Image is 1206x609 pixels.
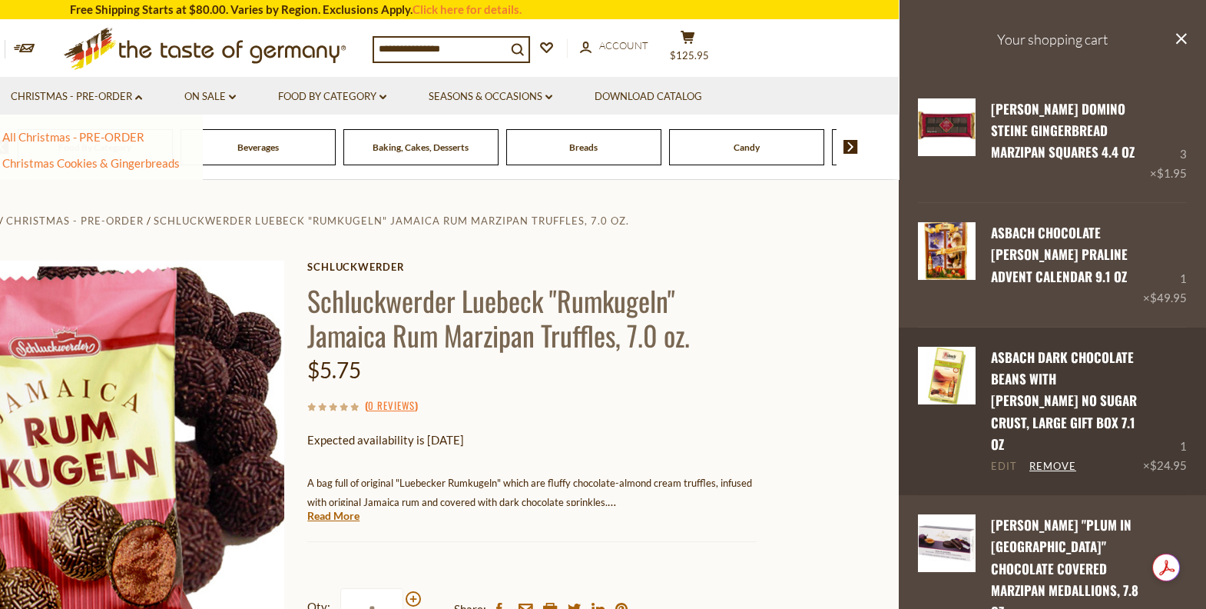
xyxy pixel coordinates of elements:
a: Download Catalog [595,88,702,105]
a: Christmas - PRE-ORDER [11,88,142,105]
span: $5.75 [307,357,361,383]
img: Asbach Chocolate Brandy Praline Advent Calendar 9.1 oz [918,222,976,280]
div: 1 × [1143,347,1187,475]
div: 3 × [1150,98,1187,184]
a: Baking, Cakes, Desserts [373,141,469,153]
a: Asbach Dark Chocolate Beans with Brandy in Large Gift Box (no sugar crust) [918,347,976,475]
a: Candy [734,141,760,153]
a: Christmas - PRE-ORDER [6,215,144,227]
a: Lambertz Domino Steine Gingerbread Marzipan Squares 4.4 oz [918,98,976,184]
a: Seasons & Occasions [429,88,552,105]
a: On Sale [184,88,236,105]
a: Read More [307,508,359,524]
a: Breads [569,141,598,153]
a: Food By Category [278,88,386,105]
button: $125.95 [664,30,711,68]
span: $24.95 [1150,458,1187,472]
a: Account [580,38,648,55]
a: Beverages [237,141,279,153]
a: Schluckwerder Luebeck "Rumkugeln" Jamaica Rum Marzipan Truffles, 7.0 oz. [154,215,629,227]
span: Account [599,39,648,52]
a: Remove [1029,460,1076,474]
span: $49.95 [1150,291,1187,304]
a: Asbach Chocolate [PERSON_NAME] Praline Advent Calendar 9.1 oz [991,223,1128,286]
span: $1.95 [1157,166,1187,180]
a: [PERSON_NAME] Domino Steine Gingerbread Marzipan Squares 4.4 oz [991,99,1135,162]
span: $125.95 [670,49,709,62]
p: Expected availability is [DATE] [307,431,757,450]
a: Click here for details. [412,2,522,16]
a: Schluckwerder [307,261,757,273]
span: ( ) [365,398,418,413]
img: Lambertz Domino Steine Gingerbread Marzipan Squares 4.4 oz [918,98,976,156]
div: 1 × [1143,222,1187,308]
h1: Schluckwerder Luebeck "Rumkugeln" Jamaica Rum Marzipan Truffles, 7.0 oz. [307,283,757,352]
a: All Christmas - PRE-ORDER [2,130,144,144]
a: 0 Reviews [368,398,415,414]
a: Edit [991,460,1017,474]
a: Asbach Chocolate Brandy Praline Advent Calendar 9.1 oz [918,222,976,308]
img: Asbach Dark Chocolate Beans with Brandy in Large Gift Box (no sugar crust) [918,347,976,404]
a: Christmas Cookies & Gingerbreads [2,156,180,170]
a: Asbach Dark Chocolate Beans with [PERSON_NAME] no sugar crust, Large Gift Box 7.1 oz [991,348,1137,454]
img: next arrow [843,140,858,154]
img: Anthon Berg "Plum in Madeira" Chocolate Covered Marzipan Medallions, 7.8 oz [918,514,976,572]
span: A bag full of original "Luebecker Rumkugeln" which are fluffy chocolate-almond cream truffles, in... [307,477,752,508]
